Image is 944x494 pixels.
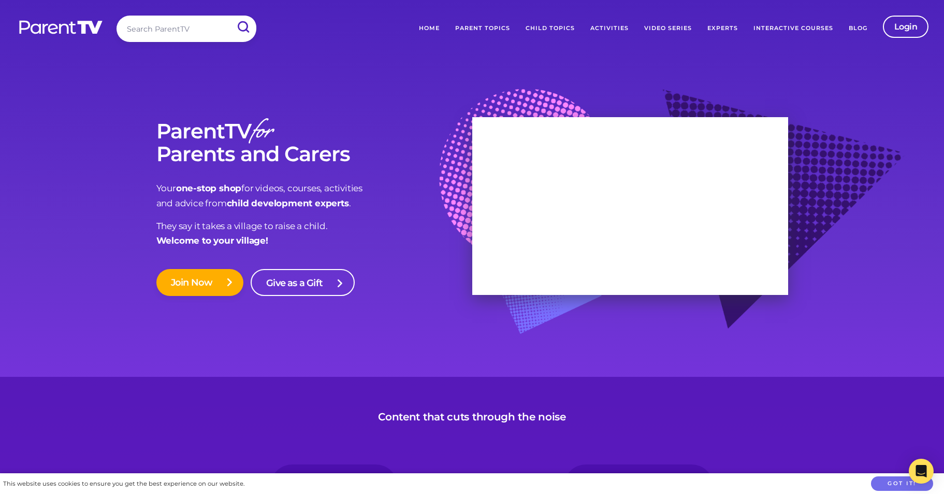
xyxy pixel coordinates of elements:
[227,198,349,208] strong: child development experts
[156,181,472,211] p: Your for videos, courses, activities and advice from .
[447,16,518,41] a: Parent Topics
[156,269,244,296] a: Join Now
[883,16,929,38] a: Login
[439,89,905,359] img: bg-graphic.baf108b.png
[117,16,256,42] input: Search ParentTV
[411,16,447,41] a: Home
[156,235,268,246] strong: Welcome to your village!
[251,111,272,156] em: for
[156,219,472,249] p: They say it takes a village to raise a child.
[583,16,636,41] a: Activities
[518,16,583,41] a: Child Topics
[18,20,104,35] img: parenttv-logo-white.4c85aaf.svg
[700,16,746,41] a: Experts
[251,269,355,296] a: Give as a Gift
[176,183,241,193] strong: one-stop shop
[746,16,841,41] a: Interactive Courses
[3,478,244,489] div: This website uses cookies to ensure you get the best experience on our website.
[156,120,472,165] h1: ParentTV Parents and Carers
[909,459,934,484] div: Open Intercom Messenger
[636,16,700,41] a: Video Series
[841,16,875,41] a: Blog
[229,16,256,39] input: Submit
[871,476,933,491] button: Got it!
[378,411,566,423] h3: Content that cuts through the noise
